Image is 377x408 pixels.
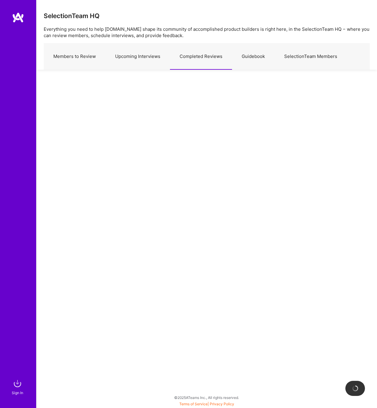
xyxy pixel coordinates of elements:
a: Guidebook [232,43,275,70]
a: Privacy Policy [210,402,234,406]
span: | [179,402,234,406]
a: Upcoming Interviews [105,43,170,70]
a: Completed Reviews [170,43,232,70]
img: logo [12,12,24,23]
div: Sign In [12,390,23,396]
h3: SelectionTeam HQ [44,12,99,20]
a: Terms of Service [179,402,208,406]
img: loading [352,385,358,391]
p: Everything you need to help [DOMAIN_NAME] shape its community of accomplished product builders is... [44,26,370,39]
img: sign in [11,378,24,390]
div: © 2025 ATeams Inc., All rights reserved. [36,390,377,405]
a: sign inSign In [13,378,24,396]
a: Members to Review [44,43,105,70]
a: SelectionTeam Members [275,43,347,70]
